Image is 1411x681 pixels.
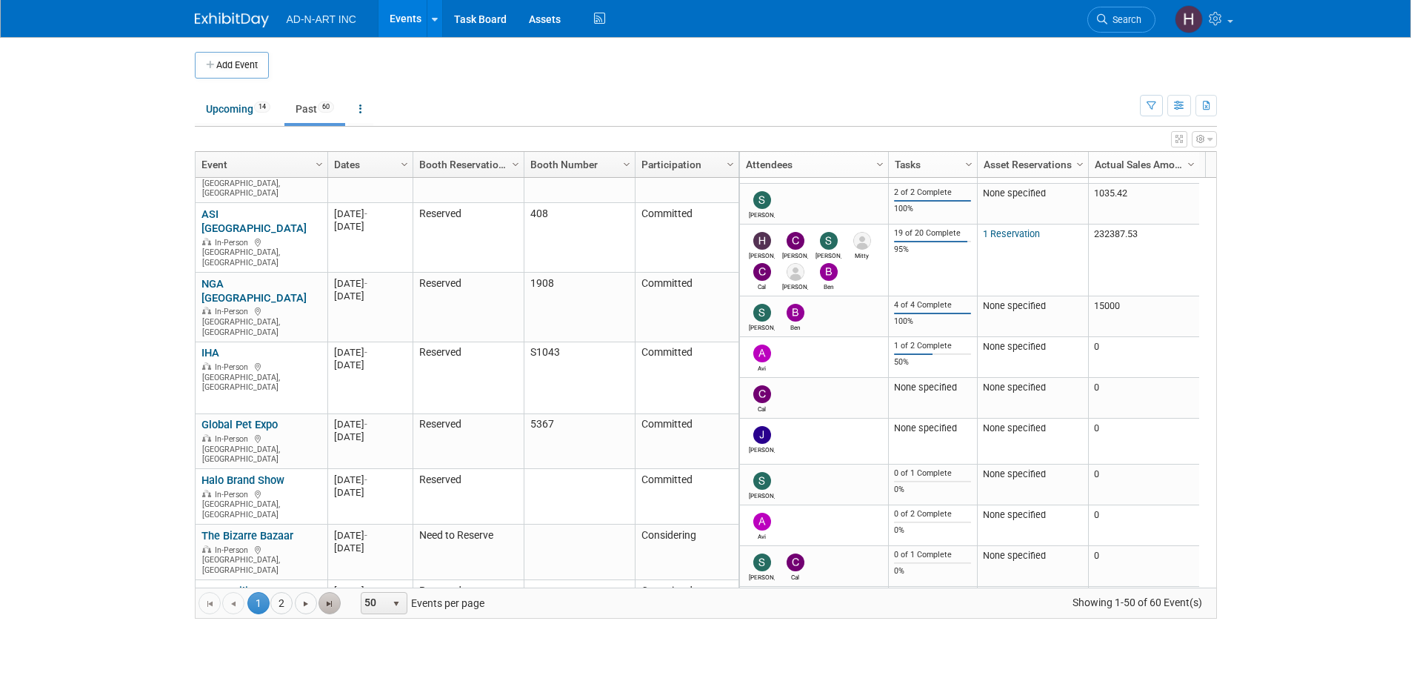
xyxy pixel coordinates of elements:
div: None specified [894,382,971,393]
span: AD-N-ART INC [287,13,356,25]
img: Steven Ross [753,191,771,209]
div: Ben Petersen [782,322,808,331]
img: Hershel Brod [1175,5,1203,33]
td: Reserved [413,414,524,470]
span: Column Settings [621,159,633,170]
a: Column Settings [961,152,977,174]
div: Avi Pisarevsky [749,362,775,372]
span: Column Settings [313,159,325,170]
td: Reserved [413,469,524,525]
td: Considering [635,525,738,580]
a: IHA [201,346,219,359]
div: Cal Doroftei [782,571,808,581]
td: 0 [1088,419,1199,465]
div: Steven Ross [749,490,775,499]
td: Committed [635,273,738,342]
div: [DATE] [334,431,406,443]
div: [DATE] [334,220,406,233]
div: [GEOGRAPHIC_DATA], [GEOGRAPHIC_DATA] [201,488,321,520]
span: - [364,585,367,597]
a: 2 [270,592,293,614]
div: 95% [894,245,971,255]
a: 1 Reservation [983,228,1040,239]
div: Jason Lin [782,281,808,290]
a: Column Settings [872,152,888,174]
span: 50 [361,593,387,614]
span: - [364,278,367,289]
img: In-Person Event [202,307,211,314]
div: 4 of 4 Complete [894,300,971,310]
div: [DATE] [334,359,406,371]
span: None specified [983,341,1046,352]
div: [GEOGRAPHIC_DATA], [GEOGRAPHIC_DATA] [201,543,321,576]
a: The Bizarre Bazaar [201,529,293,542]
td: Need to Reserve [413,525,524,580]
span: Column Settings [724,159,736,170]
td: 15000 [1088,296,1199,337]
span: Column Settings [963,159,975,170]
div: [DATE] [334,585,406,597]
a: Actual Sales Amount [1095,152,1190,177]
div: 0% [894,566,971,577]
a: Booth Reservation Status [419,152,514,177]
div: None specified [894,422,971,434]
a: Search [1087,7,1155,33]
td: 0 [1088,546,1199,587]
img: Carol Salmon [787,232,804,250]
span: None specified [983,468,1046,479]
span: In-Person [215,362,253,372]
span: None specified [983,422,1046,433]
div: Hershel Brod [749,250,775,259]
div: 50% [894,357,971,368]
a: Go to the last page [318,592,341,614]
img: In-Person Event [202,545,211,553]
td: 0 [1088,505,1199,546]
span: Go to the next page [300,598,312,610]
div: [GEOGRAPHIC_DATA], [GEOGRAPHIC_DATA] [201,236,321,268]
div: 0% [894,525,971,536]
span: Go to the first page [204,598,216,610]
span: Search [1107,14,1141,25]
div: Steven Ross [749,571,775,581]
span: In-Person [215,307,253,316]
div: Steven Ross [749,209,775,219]
td: 5367 [524,414,635,470]
img: Avi Pisarevsky [753,513,771,531]
div: 2 of 2 Complete [894,187,971,198]
img: Steven Ross [753,554,771,571]
span: - [364,347,367,358]
img: In-Person Event [202,362,211,370]
span: In-Person [215,545,253,555]
a: Attendees [746,152,878,177]
span: - [364,419,367,430]
img: Cal Doroftei [787,554,804,571]
div: [DATE] [334,207,406,220]
a: Column Settings [1183,152,1199,174]
span: None specified [983,509,1046,520]
a: Go to the first page [199,592,221,614]
td: 1908 [524,273,635,342]
div: [DATE] [334,542,406,554]
img: Justin Lackman [753,426,771,444]
div: [GEOGRAPHIC_DATA], [GEOGRAPHIC_DATA] [201,166,321,199]
div: [GEOGRAPHIC_DATA], [GEOGRAPHIC_DATA] [201,305,321,337]
td: Committed [635,580,738,636]
td: Committed [635,203,738,273]
td: Committed [635,414,738,470]
span: 60 [318,102,334,113]
a: Go to the next page [295,592,317,614]
div: 19 of 20 Complete [894,228,971,239]
td: 408 [524,203,635,273]
span: None specified [983,300,1046,311]
div: 1 of 2 Complete [894,341,971,351]
div: [DATE] [334,474,406,486]
div: 0 of 2 Complete [894,509,971,519]
a: ASI [GEOGRAPHIC_DATA] [201,207,307,235]
a: Column Settings [722,152,738,174]
div: Avi Pisarevsky [749,531,775,540]
img: In-Person Event [202,490,211,497]
div: [DATE] [334,529,406,542]
a: Past60 [284,95,345,123]
div: [DATE] [334,486,406,499]
div: 100% [894,316,971,327]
